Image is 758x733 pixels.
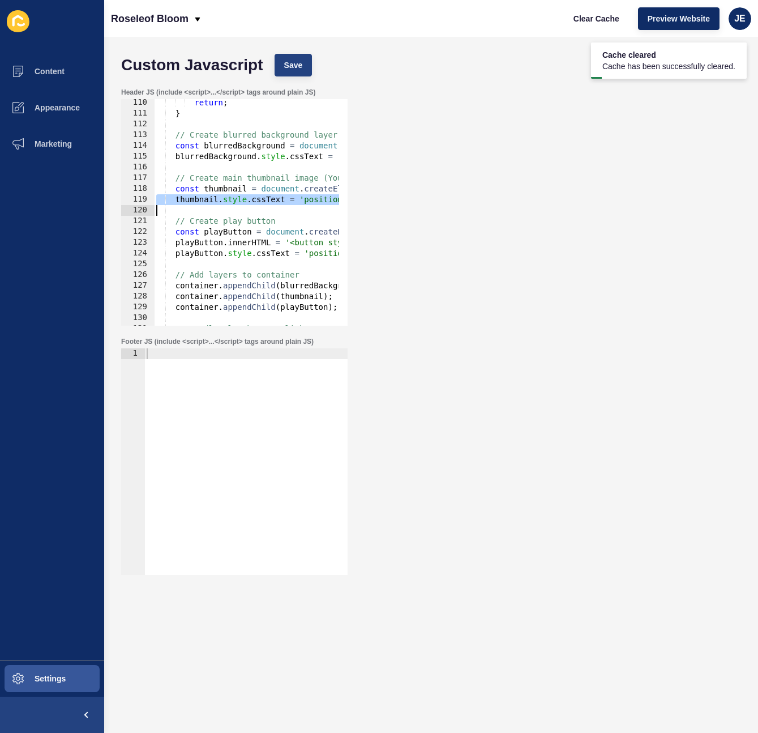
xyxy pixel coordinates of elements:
[121,205,155,216] div: 120
[121,88,315,97] label: Header JS (include <script>...</script> tags around plain JS)
[121,184,155,194] div: 118
[121,173,155,184] div: 117
[121,248,155,259] div: 124
[121,259,155,270] div: 125
[121,130,155,140] div: 113
[121,348,145,359] div: 1
[121,237,155,248] div: 123
[121,140,155,151] div: 114
[602,49,735,61] span: Cache cleared
[121,119,155,130] div: 112
[638,7,720,30] button: Preview Website
[111,5,189,33] p: Roseleof Bloom
[573,13,619,24] span: Clear Cache
[121,151,155,162] div: 115
[121,108,155,119] div: 111
[121,227,155,237] div: 122
[602,61,735,72] span: Cache has been successfully cleared.
[121,337,314,346] label: Footer JS (include <script>...</script> tags around plain JS)
[564,7,629,30] button: Clear Cache
[648,13,710,24] span: Preview Website
[734,13,746,24] span: JE
[121,280,155,291] div: 127
[121,302,155,313] div: 129
[121,194,155,205] div: 119
[121,291,155,302] div: 128
[121,59,263,71] h1: Custom Javascript
[121,97,155,108] div: 110
[121,216,155,227] div: 121
[284,59,303,71] span: Save
[121,270,155,280] div: 126
[275,54,312,76] button: Save
[121,323,155,334] div: 131
[121,313,155,323] div: 130
[121,162,155,173] div: 116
